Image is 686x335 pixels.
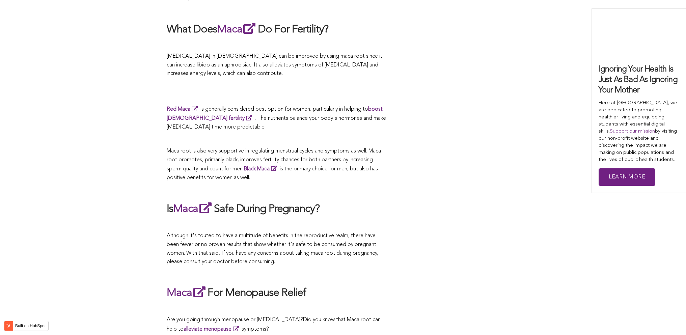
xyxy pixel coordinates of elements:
span: Are you going through menopause or [MEDICAL_DATA]? [167,317,303,323]
a: Maca [217,24,258,35]
a: Black Maca [244,166,280,172]
span: [MEDICAL_DATA] in [DEMOGRAPHIC_DATA] can be improved by using maca root since it can increase lib... [167,54,382,76]
span: Although it's touted to have a multitude of benefits in the reproductive realm, there have been f... [167,233,378,264]
h2: What Does Do For Fertility? [167,22,386,37]
span: is generally considered best option for women, particularly in helping to . The nutrients balance... [167,107,386,130]
h2: Is Safe During Pregnancy? [167,201,386,217]
a: Red Maca [167,107,200,112]
a: alleviate menopause [184,327,242,332]
span: Maca root is also very supportive in regulating menstrual cycles and symptoms as well. Maca root ... [167,148,381,180]
a: Maca [173,204,214,215]
iframe: Chat Widget [652,303,686,335]
strong: Red Maca [167,107,190,112]
label: Built on HubSpot [12,322,48,330]
a: Learn More [599,168,655,186]
button: Built on HubSpot [4,321,49,331]
img: HubSpot sprocket logo [4,322,12,330]
h2: For Menopause Relief [167,285,386,301]
a: Maca [167,288,208,299]
strong: Black Maca [244,166,270,172]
